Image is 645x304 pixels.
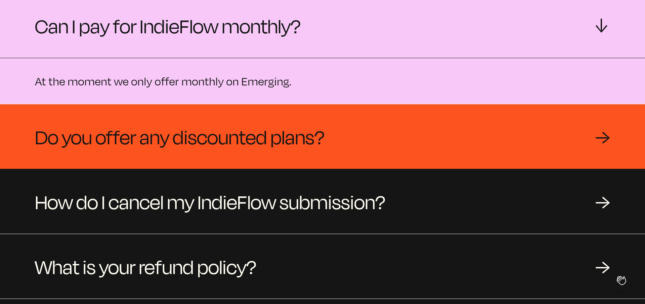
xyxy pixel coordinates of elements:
div: → [593,18,613,33]
span: What is your refund policy? [35,250,256,282]
div: → [595,256,610,276]
div: → [595,126,610,147]
span: Can I pay for IndieFlow monthly? [35,9,301,42]
div: → [595,191,610,212]
span: How do I cancel my IndieFlow submission? [35,185,385,218]
span: Do you offer any discounted plans? [35,120,325,153]
iframe: Toggle Customer Support [611,270,632,291]
p: At the moment we only offer monthly on Emerging. [35,74,610,88]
